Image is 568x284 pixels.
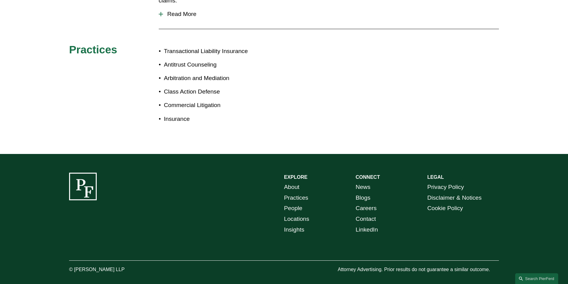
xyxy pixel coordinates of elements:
a: LinkedIn [356,225,378,235]
a: News [356,182,370,193]
span: Read More [163,11,499,17]
a: Locations [284,214,309,225]
a: Careers [356,203,376,214]
p: Insurance [164,114,284,125]
p: Class Action Defense [164,86,284,97]
strong: EXPLORE [284,175,307,180]
p: Commercial Litigation [164,100,284,111]
a: Blogs [356,193,370,203]
strong: CONNECT [356,175,380,180]
p: Antitrust Counseling [164,59,284,70]
a: Practices [284,193,308,203]
p: Transactional Liability Insurance [164,46,284,57]
button: Read More [159,6,499,22]
p: © [PERSON_NAME] LLP [69,265,159,274]
a: Search this site [515,273,558,284]
a: People [284,203,302,214]
a: Privacy Policy [427,182,464,193]
a: Cookie Policy [427,203,463,214]
a: Insights [284,225,304,235]
span: Practices [69,44,117,56]
a: About [284,182,299,193]
p: Arbitration and Mediation [164,73,284,84]
a: Contact [356,214,376,225]
strong: LEGAL [427,175,444,180]
p: Attorney Advertising. Prior results do not guarantee a similar outcome. [338,265,499,274]
a: Disclaimer & Notices [427,193,482,203]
